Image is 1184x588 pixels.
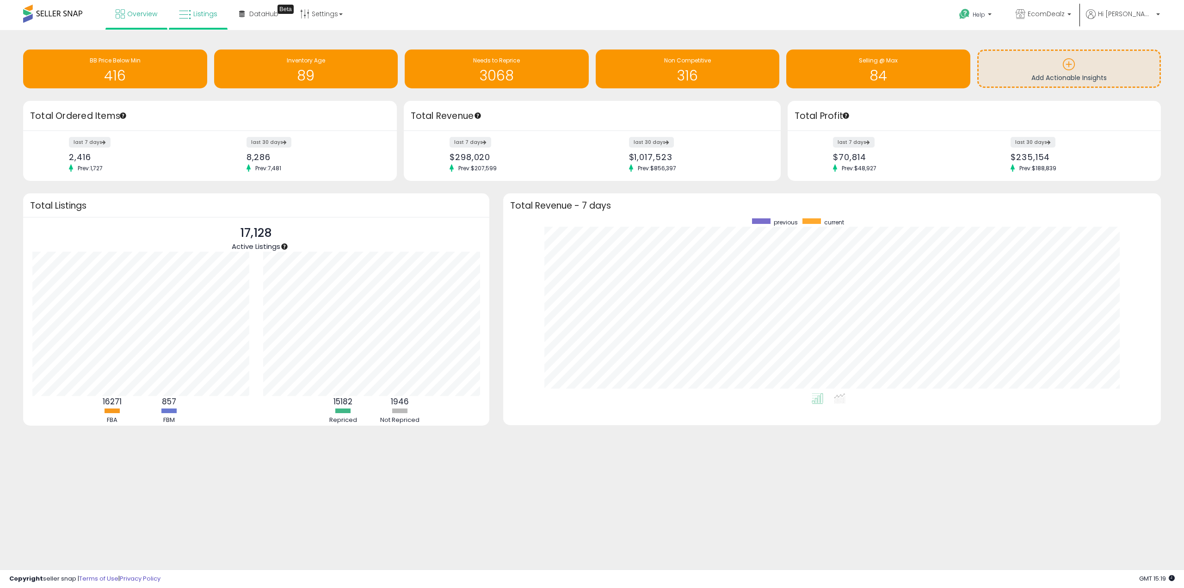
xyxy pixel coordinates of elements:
[795,110,1154,123] h3: Total Profit
[277,5,294,14] div: Tooltip anchor
[824,218,844,226] span: current
[372,416,428,425] div: Not Repriced
[280,242,289,251] div: Tooltip anchor
[232,241,280,251] span: Active Listings
[979,51,1160,87] a: Add Actionable Insights
[193,9,217,19] span: Listings
[411,110,774,123] h3: Total Revenue
[69,137,111,148] label: last 7 days
[28,68,203,83] h1: 416
[127,9,157,19] span: Overview
[1015,164,1061,172] span: Prev: $188,839
[774,218,798,226] span: previous
[959,8,970,20] i: Get Help
[119,111,127,120] div: Tooltip anchor
[629,152,765,162] div: $1,017,523
[333,396,352,407] b: 15182
[842,111,850,120] div: Tooltip anchor
[1098,9,1153,19] span: Hi [PERSON_NAME]
[859,56,898,64] span: Selling @ Max
[973,11,985,19] span: Help
[600,68,775,83] h1: 316
[405,50,589,88] a: Needs to Reprice 3068
[315,416,371,425] div: Repriced
[450,152,585,162] div: $298,020
[596,50,780,88] a: Non Competitive 316
[162,396,176,407] b: 857
[837,164,881,172] span: Prev: $48,927
[454,164,501,172] span: Prev: $207,599
[90,56,141,64] span: BB Price Below Min
[664,56,711,64] span: Non Competitive
[1086,9,1160,30] a: Hi [PERSON_NAME]
[249,9,278,19] span: DataHub
[219,68,394,83] h1: 89
[232,224,280,242] p: 17,128
[474,111,482,120] div: Tooltip anchor
[247,152,381,162] div: 8,286
[633,164,681,172] span: Prev: $856,397
[1028,9,1065,19] span: EcomDealz
[510,202,1154,209] h3: Total Revenue - 7 days
[833,152,967,162] div: $70,814
[251,164,286,172] span: Prev: 7,481
[1031,73,1107,82] span: Add Actionable Insights
[247,137,291,148] label: last 30 days
[287,56,325,64] span: Inventory Age
[409,68,584,83] h1: 3068
[629,137,674,148] label: last 30 days
[85,416,140,425] div: FBA
[1011,152,1145,162] div: $235,154
[450,137,491,148] label: last 7 days
[30,202,482,209] h3: Total Listings
[214,50,398,88] a: Inventory Age 89
[1011,137,1055,148] label: last 30 days
[73,164,107,172] span: Prev: 1,727
[69,152,203,162] div: 2,416
[103,396,122,407] b: 16271
[833,137,875,148] label: last 7 days
[30,110,390,123] h3: Total Ordered Items
[391,396,409,407] b: 1946
[473,56,520,64] span: Needs to Reprice
[791,68,966,83] h1: 84
[23,50,207,88] a: BB Price Below Min 416
[142,416,197,425] div: FBM
[952,1,1001,30] a: Help
[786,50,970,88] a: Selling @ Max 84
